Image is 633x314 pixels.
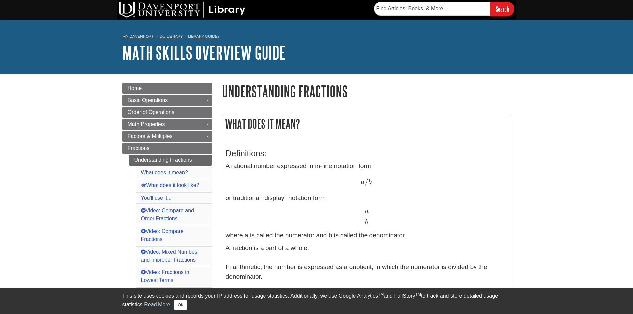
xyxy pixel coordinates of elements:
[369,178,372,186] span: b
[222,115,511,133] h2: What does it mean?
[378,292,384,297] sup: TM
[374,2,514,16] form: Searches DU Library's articles, books, and more
[128,145,150,151] span: Fractions
[119,2,245,18] img: DU Library
[415,292,421,297] sup: TM
[122,42,286,63] a: Math Skills Overview Guide
[374,2,490,16] input: Find Articles, Books, & More...
[122,143,212,154] a: Fractions
[128,85,142,91] span: Home
[122,83,212,94] a: Home
[141,208,194,221] a: Video: Compare and Order Fractions
[122,119,212,130] a: Math Properties
[122,292,511,310] div: This site uses cookies and records your IP address for usage statistics. Additionally, we use Goo...
[128,121,165,127] span: Math Properties
[122,107,212,118] a: Order of Operations
[490,2,514,16] input: Search
[128,133,173,139] span: Factors & Multiples
[122,131,212,142] a: Factors & Multiples
[160,34,183,39] a: DU Library
[226,161,507,240] p: A rational number expressed in in-line notation form or traditional "display" notation form where...
[128,109,174,115] span: Order of Operations
[365,208,369,215] span: a
[365,177,369,186] span: /
[144,302,170,307] a: Read More
[122,32,511,43] nav: breadcrumb
[222,83,511,100] h1: Understanding Fractions
[141,182,199,188] a: What does it look like?
[174,300,187,310] button: Close
[141,228,184,242] a: Video: Compare Fractions
[141,170,188,175] a: What does it mean?
[122,95,212,106] a: Basic Operations
[365,218,368,226] span: b
[141,195,172,201] a: You'll use it...
[226,149,507,158] h3: Definitions:
[122,34,153,39] a: My Davenport
[129,155,212,166] a: Understanding Fractions
[128,97,168,103] span: Basic Operations
[361,178,365,186] span: a
[141,249,197,262] a: Video: Mixed Numbes and Improper Fractions
[188,34,220,39] a: Library Guides
[141,269,189,283] a: Video: Fractions in Lowest Terms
